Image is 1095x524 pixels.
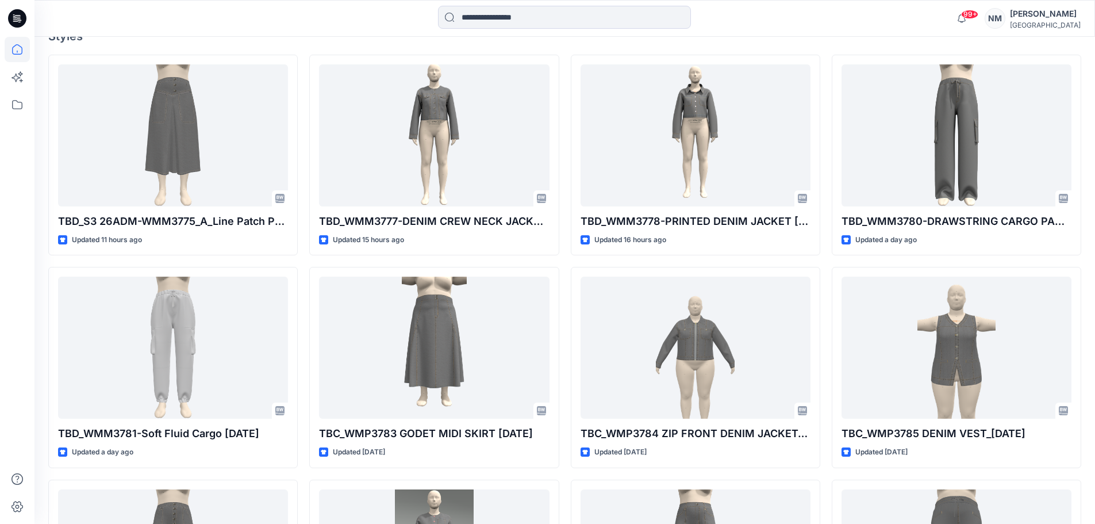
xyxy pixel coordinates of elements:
p: TBD_S3 26ADM-WMM3775_A_Line Patch Pocket Mide Skirt_[DATE] [58,213,288,230]
p: TBD_WMM3778-PRINTED DENIM JACKET [DATE] [581,213,810,230]
span: 99+ [961,10,978,19]
div: NM [985,8,1005,29]
div: [GEOGRAPHIC_DATA] [1010,21,1081,29]
p: Updated a day ago [855,234,917,246]
p: TBC_WMP3784 ZIP FRONT DENIM JACKET_[DATE] [581,426,810,442]
a: TBD_WMM3777-DENIM CREW NECK JACKET 9.16.2025 [319,64,549,206]
a: TBD_S3 26ADM-WMM3775_A_Line Patch Pocket Mide Skirt_9.16.2025 [58,64,288,206]
p: TBC_WMP3783 GODET MIDI SKIRT [DATE] [319,426,549,442]
p: Updated [DATE] [855,446,908,458]
p: Updated 16 hours ago [594,234,666,246]
p: Updated [DATE] [333,446,385,458]
p: TBD_WMM3781-Soft Fluid Cargo [DATE] [58,426,288,442]
p: TBD_WMM3777-DENIM CREW NECK JACKET [DATE] [319,213,549,230]
a: TBC_WMP3783 GODET MIDI SKIRT 9.15.2025 [319,277,549,419]
a: TBD_WMM3778-PRINTED DENIM JACKET 9.16.2025 [581,64,810,206]
p: Updated [DATE] [594,446,647,458]
div: [PERSON_NAME] [1010,7,1081,21]
p: TBC_WMP3785 DENIM VEST_[DATE] [842,426,1071,442]
a: TBD_WMM3781-Soft Fluid Cargo 9.15.25 [58,277,288,419]
p: TBD_WMM3780-DRAWSTRING CARGO PANT [DATE] [842,213,1071,230]
p: Updated a day ago [72,446,133,458]
a: TBC_WMP3784 ZIP FRONT DENIM JACKET_9.15.2025 [581,277,810,419]
p: Updated 15 hours ago [333,234,404,246]
p: Updated 11 hours ago [72,234,142,246]
a: TBC_WMP3785 DENIM VEST_9.15.2025 [842,277,1071,419]
a: TBD_WMM3780-DRAWSTRING CARGO PANT 9.15.2025 [842,64,1071,206]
